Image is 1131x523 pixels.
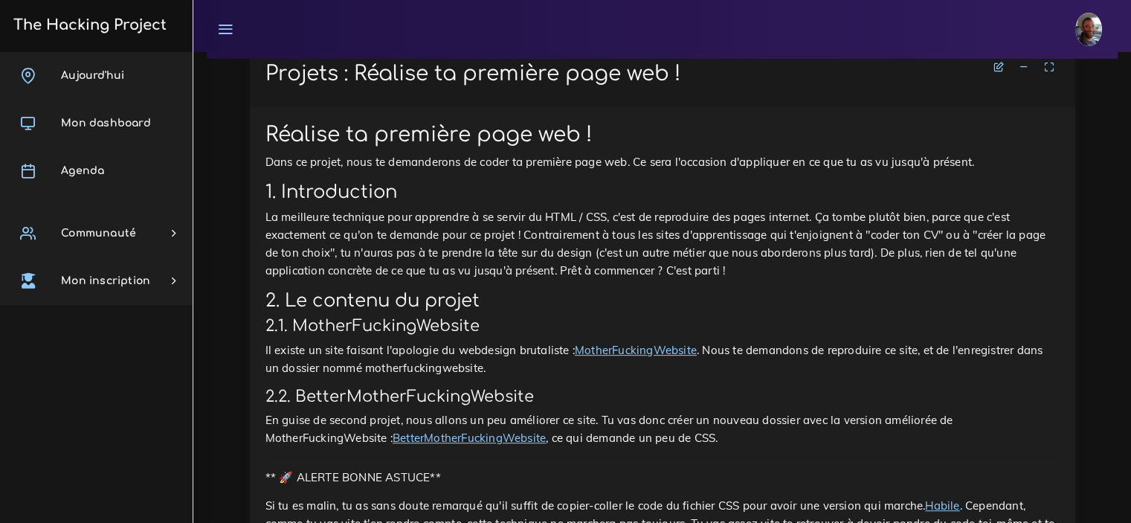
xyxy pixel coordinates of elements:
[265,469,1060,487] p: ** 🚀 ALERTE BONNE ASTUCE**
[265,182,1060,203] h2: 1. Introduction
[265,388,1060,406] h3: 2.2. BetterMotherFuckingWebsite
[61,70,124,81] span: Aujourd'hui
[265,123,1060,148] h1: Réalise ta première page web !
[61,228,136,239] span: Communauté
[61,118,151,129] span: Mon dashboard
[265,208,1060,280] p: La meilleure technique pour apprendre à se servir du HTML / CSS, c'est de reproduire des pages in...
[61,275,150,286] span: Mon inscription
[925,498,959,513] a: Habile
[265,153,1060,171] p: Dans ce projet, nous te demanderons de coder ta première page web. Ce sera l'occasion d'appliquer...
[265,290,1060,312] h2: 2. Le contenu du projet
[1075,13,1102,46] img: buzfeicrkgnctnff1p9r.jpg
[61,165,104,176] span: Agenda
[9,17,167,33] h3: The Hacking Project
[265,317,1060,336] h3: 2.1. MotherFuckingWebsite
[265,341,1060,377] p: Il existe un site faisant l'apologie du webdesign brutaliste : . Nous te demandons de reproduire ...
[575,343,697,357] a: MotherFuckingWebsite
[265,411,1060,447] p: En guise de second projet, nous allons un peu améliorer ce site. Tu vas donc créer un nouveau dos...
[265,62,1060,87] h1: Projets : Réalise ta première page web !
[393,431,546,445] a: BetterMotherFuckingWebsite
